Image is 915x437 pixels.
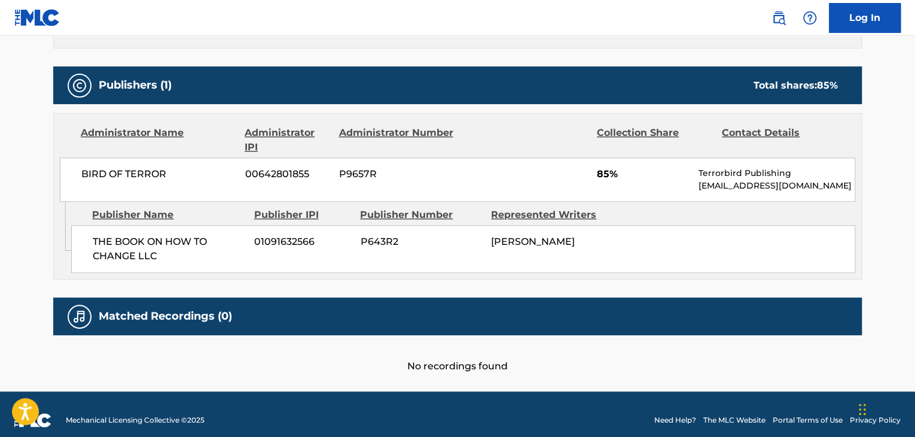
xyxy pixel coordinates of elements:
div: Drag [859,392,866,427]
span: 85 % [817,80,838,91]
div: No recordings found [53,335,862,374]
span: P9657R [339,167,455,181]
img: Publishers [72,78,87,93]
div: Total shares: [754,78,838,93]
iframe: Chat Widget [855,380,915,437]
div: Administrator Name [81,126,236,154]
div: Represented Writers [491,208,613,222]
div: Collection Share [597,126,713,154]
div: Publisher Number [360,208,482,222]
h5: Publishers (1) [99,78,172,92]
span: BIRD OF TERROR [81,167,236,181]
p: Terrorbird Publishing [699,167,855,180]
span: 85% [597,167,690,181]
span: 01091632566 [254,235,351,249]
a: The MLC Website [703,415,765,426]
img: search [771,11,786,25]
div: Contact Details [722,126,838,154]
div: Help [798,6,822,30]
div: Administrator Number [338,126,455,154]
img: logo [14,413,51,427]
h5: Matched Recordings (0) [99,309,232,323]
span: Mechanical Licensing Collective © 2025 [66,415,205,426]
div: Publisher IPI [254,208,351,222]
a: Need Help? [654,415,696,426]
p: [EMAIL_ADDRESS][DOMAIN_NAME] [699,180,855,192]
a: Public Search [767,6,791,30]
span: [PERSON_NAME] [491,236,575,247]
a: Log In [829,3,901,33]
img: MLC Logo [14,9,60,26]
img: Matched Recordings [72,309,87,324]
div: Administrator IPI [245,126,330,154]
span: THE BOOK ON HOW TO CHANGE LLC [93,235,245,263]
img: help [803,11,817,25]
span: 00642801855 [245,167,330,181]
a: Portal Terms of Use [773,415,843,426]
div: Publisher Name [92,208,245,222]
a: Privacy Policy [850,415,901,426]
span: P643R2 [360,235,482,249]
